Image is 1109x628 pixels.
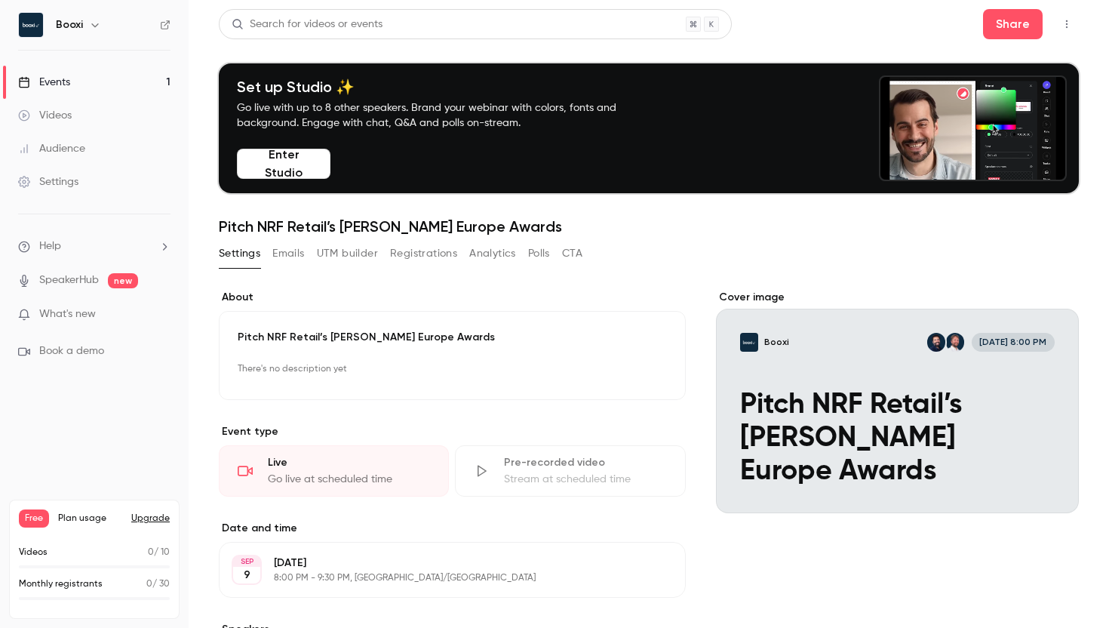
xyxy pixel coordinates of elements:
[131,513,170,525] button: Upgrade
[18,174,78,189] div: Settings
[19,577,103,591] p: Monthly registrants
[148,546,170,559] p: / 10
[39,239,61,254] span: Help
[244,568,250,583] p: 9
[272,242,304,266] button: Emails
[237,78,652,96] h4: Set up Studio ✨
[219,424,686,439] p: Event type
[219,242,260,266] button: Settings
[19,509,49,528] span: Free
[219,217,1079,235] h1: Pitch NRF Retail’s [PERSON_NAME] Europe Awards
[274,556,606,571] p: [DATE]
[56,17,83,32] h6: Booxi
[18,141,85,156] div: Audience
[274,572,606,584] p: 8:00 PM - 9:30 PM, [GEOGRAPHIC_DATA]/[GEOGRAPHIC_DATA]
[146,580,152,589] span: 0
[39,272,99,288] a: SpeakerHub
[219,521,686,536] label: Date and time
[219,290,686,305] label: About
[18,108,72,123] div: Videos
[268,455,430,470] div: Live
[504,455,666,470] div: Pre-recorded video
[716,290,1079,305] label: Cover image
[983,9,1043,39] button: Share
[39,306,96,322] span: What's new
[148,548,154,557] span: 0
[528,242,550,266] button: Polls
[146,577,170,591] p: / 30
[237,100,652,131] p: Go live with up to 8 other speakers. Brand your webinar with colors, fonts and background. Engage...
[562,242,582,266] button: CTA
[716,290,1079,513] section: Cover image
[19,13,43,37] img: Booxi
[469,242,516,266] button: Analytics
[39,343,104,359] span: Book a demo
[455,445,685,497] div: Pre-recorded videoStream at scheduled time
[219,445,449,497] div: LiveGo live at scheduled time
[232,17,382,32] div: Search for videos or events
[268,472,430,487] div: Go live at scheduled time
[390,242,457,266] button: Registrations
[108,273,138,288] span: new
[18,239,170,254] li: help-dropdown-opener
[19,546,48,559] p: Videos
[238,330,667,345] p: Pitch NRF Retail’s [PERSON_NAME] Europe Awards
[317,242,378,266] button: UTM builder
[18,75,70,90] div: Events
[237,149,330,179] button: Enter Studio
[504,472,666,487] div: Stream at scheduled time
[233,556,260,567] div: SEP
[58,513,122,525] span: Plan usage
[238,357,667,381] p: There's no description yet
